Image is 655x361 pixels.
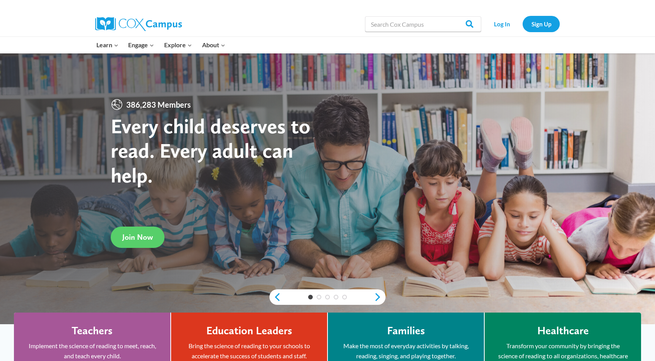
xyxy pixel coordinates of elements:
a: 3 [325,295,330,299]
span: About [202,40,225,50]
nav: Secondary Navigation [485,16,560,32]
strong: Every child deserves to read. Every adult can help. [111,113,310,187]
h4: Education Leaders [206,324,292,337]
div: content slider buttons [269,289,386,305]
a: 4 [334,295,338,299]
span: Join Now [122,232,153,242]
p: Bring the science of reading to your schools to accelerate the success of students and staff. [183,341,315,361]
input: Search Cox Campus [365,16,481,32]
a: next [374,292,386,302]
a: 2 [317,295,321,299]
a: Log In [485,16,519,32]
a: Sign Up [523,16,560,32]
a: 5 [342,295,347,299]
span: Explore [164,40,192,50]
img: Cox Campus [95,17,182,31]
a: Join Now [111,227,165,248]
p: Implement the science of reading to meet, reach, and teach every child. [26,341,159,361]
h4: Healthcare [537,324,589,337]
nav: Primary Navigation [91,37,230,53]
span: Engage [128,40,154,50]
a: previous [269,292,281,302]
h4: Families [387,324,425,337]
span: Learn [96,40,118,50]
a: 1 [308,295,313,299]
span: 386,283 Members [123,98,194,111]
p: Make the most of everyday activities by talking, reading, singing, and playing together. [340,341,472,361]
h4: Teachers [72,324,113,337]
